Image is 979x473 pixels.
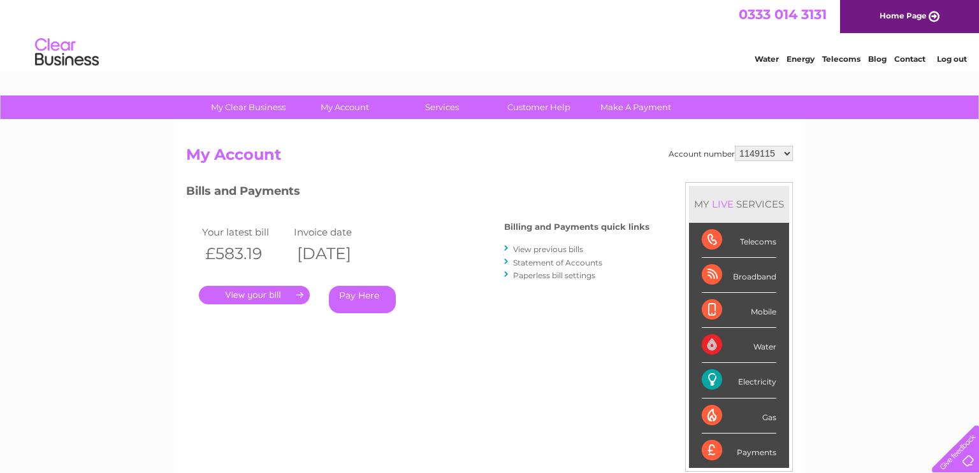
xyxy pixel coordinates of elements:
div: MY SERVICES [689,186,789,222]
div: Broadband [702,258,776,293]
th: [DATE] [291,241,382,267]
h4: Billing and Payments quick links [504,222,649,232]
div: Mobile [702,293,776,328]
a: . [199,286,310,304]
div: Telecoms [702,223,776,258]
div: Electricity [702,363,776,398]
a: My Account [293,95,398,119]
a: Pay Here [329,286,396,313]
img: logo.png [34,33,99,72]
td: Your latest bill [199,223,291,241]
a: 0333 014 3131 [739,6,827,22]
th: £583.19 [199,241,291,267]
a: Contact [894,54,925,64]
td: Invoice date [291,223,382,241]
a: Water [755,54,779,64]
div: Water [702,328,776,363]
div: Account number [669,146,793,161]
a: Energy [787,54,815,64]
h2: My Account [186,146,793,170]
a: Make A Payment [583,95,688,119]
a: Services [389,95,495,119]
div: Payments [702,434,776,468]
a: Customer Help [486,95,591,119]
a: My Clear Business [196,95,301,119]
a: Blog [868,54,887,64]
a: Log out [937,54,967,64]
div: Clear Business is a trading name of Verastar Limited (registered in [GEOGRAPHIC_DATA] No. 3667643... [189,7,792,62]
a: View previous bills [513,244,583,254]
a: Telecoms [822,54,860,64]
h3: Bills and Payments [186,182,649,204]
div: LIVE [709,198,736,210]
a: Statement of Accounts [513,258,602,267]
a: Paperless bill settings [513,271,595,280]
div: Gas [702,399,776,434]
